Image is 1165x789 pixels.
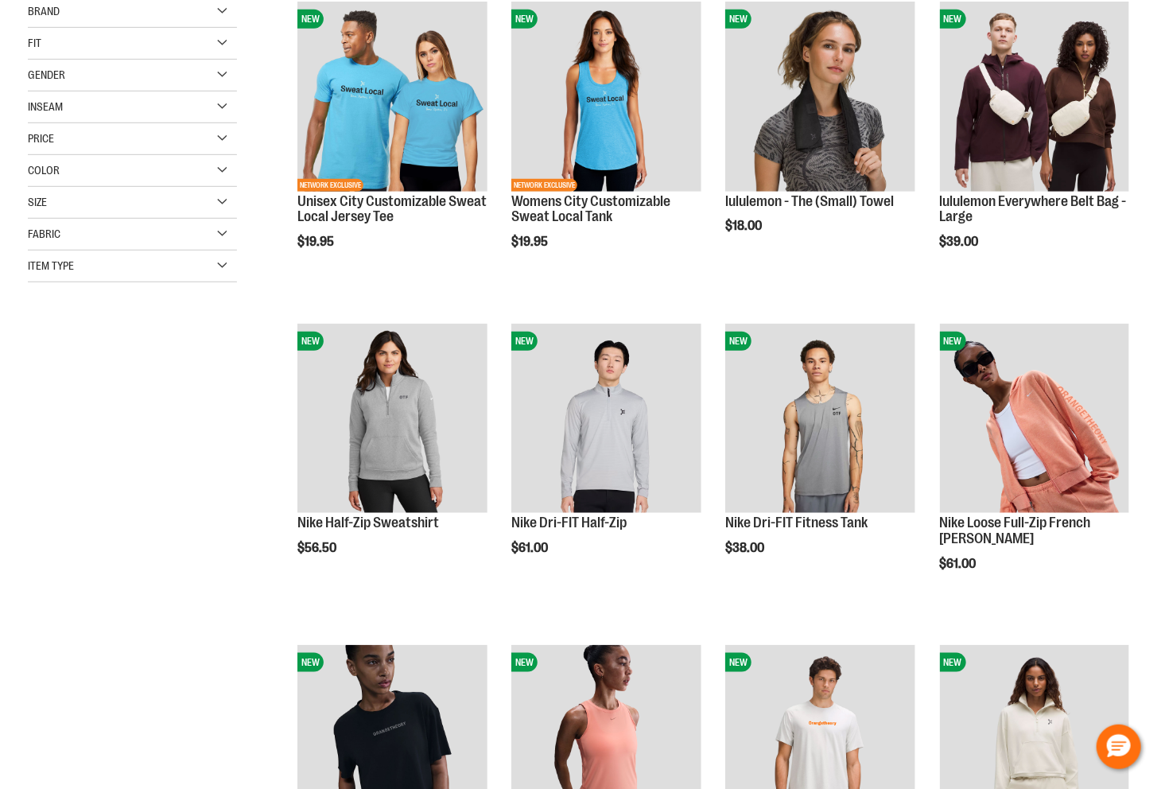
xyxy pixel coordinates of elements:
div: product [289,316,495,596]
span: Price [28,132,54,145]
a: Nike Dri-FIT Half-ZipNEW [511,324,701,515]
span: NEW [725,10,751,29]
span: Size [28,196,47,208]
span: $56.50 [297,541,339,555]
a: City Customizable Perfect Racerback TankNEWNETWORK EXCLUSIVE [511,2,701,193]
span: NEW [725,653,751,672]
span: Color [28,164,60,177]
button: Hello, have a question? Let’s chat. [1097,725,1141,769]
a: Nike Loose Full-Zip French [PERSON_NAME] [940,515,1091,546]
span: NEW [511,10,538,29]
span: Item Type [28,259,74,272]
span: Fit [28,37,41,49]
a: Unisex City Customizable Sweat Local Jersey Tee [297,193,487,225]
a: Unisex City Customizable Fine Jersey TeeNEWNETWORK EXCLUSIVE [297,2,487,193]
div: product [503,316,709,596]
a: Womens City Customizable Sweat Local Tank [511,193,670,225]
span: $38.00 [725,541,767,555]
span: NEW [940,653,966,672]
span: NEW [940,332,966,351]
span: $39.00 [940,235,981,249]
span: Brand [28,5,60,17]
a: lululemon - The (Small) Towel [725,193,894,209]
a: Nike Half-Zip Sweatshirt [297,515,439,531]
span: NEW [511,653,538,672]
a: lululemon Everywhere Belt Bag - Large [940,193,1127,225]
img: lululemon - The (Small) Towel [725,2,915,191]
img: lululemon Everywhere Belt Bag - Large [940,2,1129,191]
img: Nike Dri-FIT Fitness Tank [725,324,915,513]
img: Unisex City Customizable Fine Jersey Tee [297,2,487,191]
span: $18.00 [725,219,764,233]
a: Nike Dri-FIT Fitness TankNEW [725,324,915,515]
span: NETWORK EXCLUSIVE [297,179,363,192]
span: Inseam [28,100,63,113]
img: Nike Half-Zip Sweatshirt [297,324,487,513]
span: Fabric [28,227,60,240]
span: NEW [725,332,751,351]
img: Nike Dri-FIT Half-Zip [511,324,701,513]
a: lululemon Everywhere Belt Bag - LargeNEW [940,2,1129,193]
span: NEW [940,10,966,29]
span: $61.00 [940,557,979,571]
span: $61.00 [511,541,550,555]
div: product [717,316,922,596]
span: $19.95 [297,235,336,249]
a: Nike Half-Zip SweatshirtNEW [297,324,487,515]
span: Gender [28,68,65,81]
span: $19.95 [511,235,550,249]
a: Nike Dri-FIT Fitness Tank [725,515,868,531]
a: lululemon - The (Small) TowelNEW [725,2,915,193]
span: NEW [297,653,324,672]
span: NEW [297,332,324,351]
a: Nike Loose Full-Zip French Terry HoodieNEW [940,324,1129,515]
span: NEW [297,10,324,29]
img: Nike Loose Full-Zip French Terry Hoodie [940,324,1129,513]
div: product [932,316,1137,612]
a: Nike Dri-FIT Half-Zip [511,515,627,531]
span: NEW [511,332,538,351]
span: NETWORK EXCLUSIVE [511,179,577,192]
img: City Customizable Perfect Racerback Tank [511,2,701,191]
